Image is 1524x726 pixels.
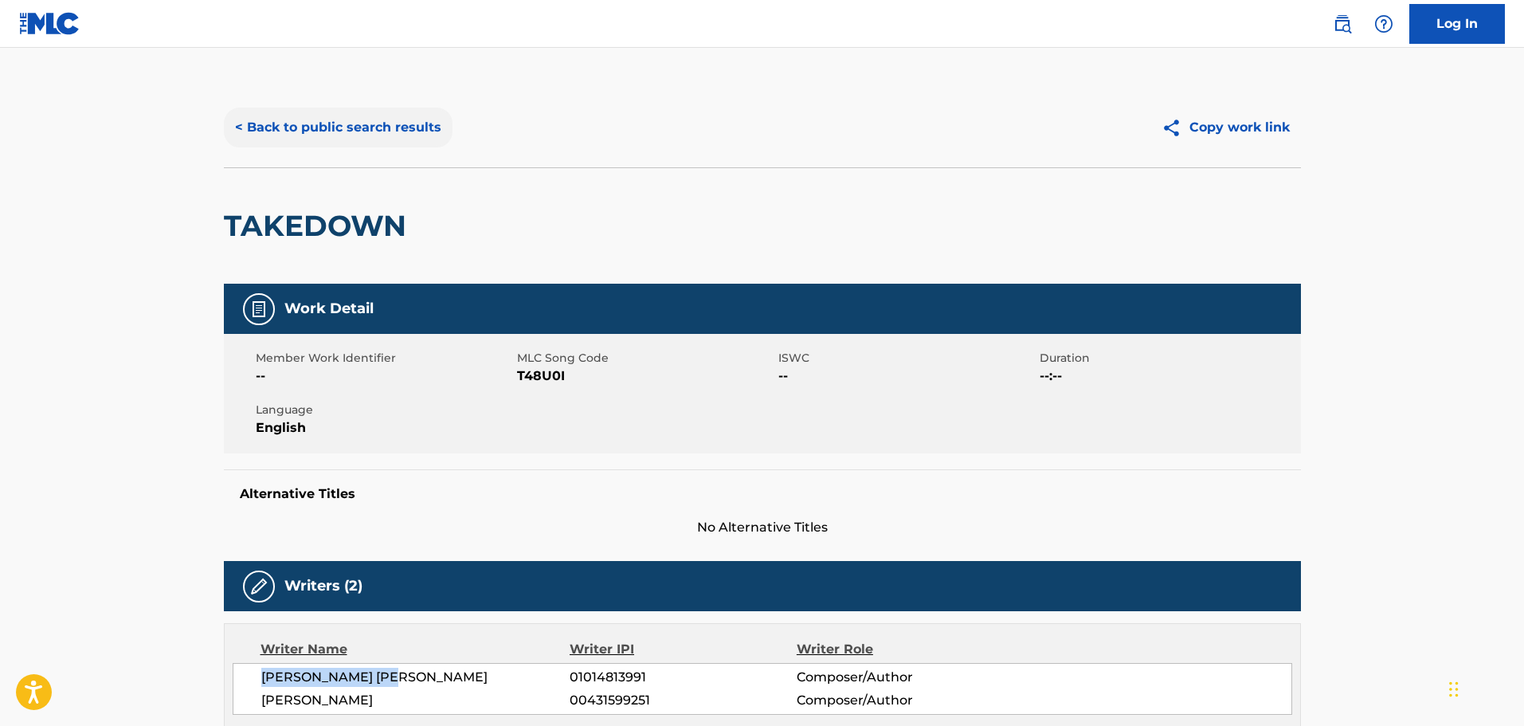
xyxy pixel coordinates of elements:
[570,691,796,710] span: 00431599251
[1150,108,1301,147] button: Copy work link
[797,640,1003,659] div: Writer Role
[256,367,513,386] span: --
[1374,14,1393,33] img: help
[256,350,513,367] span: Member Work Identifier
[517,350,774,367] span: MLC Song Code
[284,577,362,595] h5: Writers (2)
[261,640,570,659] div: Writer Name
[261,691,570,710] span: [PERSON_NAME]
[778,350,1036,367] span: ISWC
[570,668,796,687] span: 01014813991
[249,577,268,596] img: Writers
[249,300,268,319] img: Work Detail
[224,108,452,147] button: < Back to public search results
[1040,367,1297,386] span: --:--
[224,208,414,244] h2: TAKEDOWN
[778,367,1036,386] span: --
[256,418,513,438] span: English
[256,402,513,418] span: Language
[284,300,374,318] h5: Work Detail
[1449,665,1459,713] div: Drag
[517,367,774,386] span: T48U0I
[19,12,80,35] img: MLC Logo
[1333,14,1352,33] img: search
[1040,350,1297,367] span: Duration
[1162,118,1189,138] img: Copy work link
[224,518,1301,537] span: No Alternative Titles
[1444,649,1524,726] iframe: Chat Widget
[1368,8,1400,40] div: Help
[261,668,570,687] span: [PERSON_NAME] [PERSON_NAME]
[1409,4,1505,44] a: Log In
[1326,8,1358,40] a: Public Search
[797,691,1003,710] span: Composer/Author
[240,486,1285,502] h5: Alternative Titles
[570,640,797,659] div: Writer IPI
[797,668,1003,687] span: Composer/Author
